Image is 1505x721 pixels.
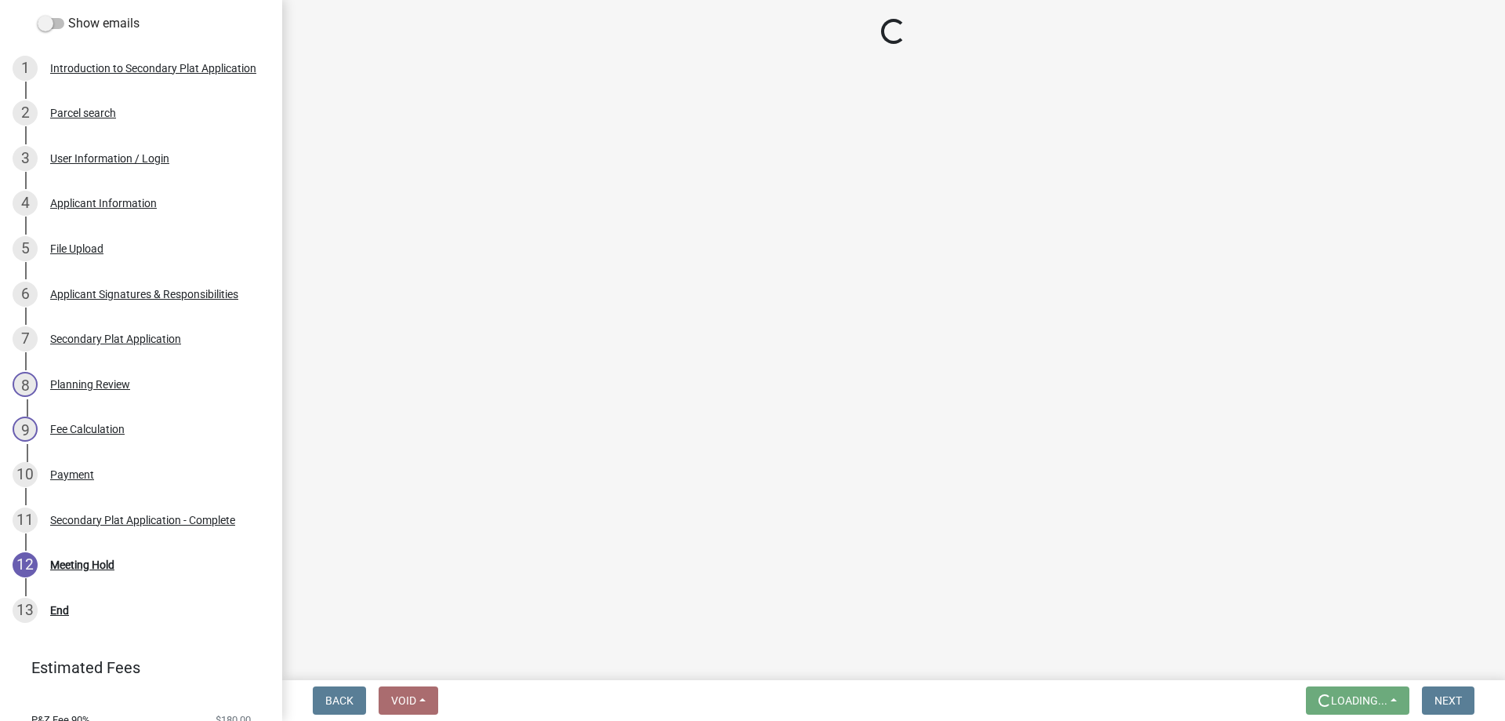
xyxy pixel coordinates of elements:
div: 5 [13,236,38,261]
div: 9 [13,417,38,442]
div: 4 [13,191,38,216]
div: Payment [50,469,94,480]
span: Next [1434,694,1462,707]
div: Planning Review [50,379,130,390]
div: Parcel search [50,107,116,118]
div: End [50,605,69,616]
div: 11 [13,508,38,533]
div: Secondary Plat Application - Complete [50,515,235,526]
span: Back [325,694,354,707]
div: Meeting Hold [50,559,114,570]
div: 6 [13,282,38,307]
div: Introduction to Secondary Plat Application [50,63,256,74]
div: 1 [13,56,38,81]
span: Loading... [1331,694,1387,707]
div: 10 [13,462,38,487]
div: Applicant Signatures & Responsibilities [50,289,238,300]
div: 3 [13,146,38,171]
div: 2 [13,100,38,126]
div: Secondary Plat Application [50,333,181,344]
div: Fee Calculation [50,424,125,435]
div: 8 [13,372,38,397]
button: Next [1422,686,1474,715]
span: Void [391,694,416,707]
button: Back [313,686,366,715]
button: Void [379,686,438,715]
div: Applicant Information [50,198,157,209]
div: 7 [13,326,38,351]
a: Estimated Fees [13,652,257,683]
div: 12 [13,552,38,577]
div: User Information / Login [50,153,169,164]
button: Loading... [1306,686,1409,715]
div: 13 [13,598,38,623]
div: File Upload [50,243,103,254]
label: Show emails [38,14,140,33]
